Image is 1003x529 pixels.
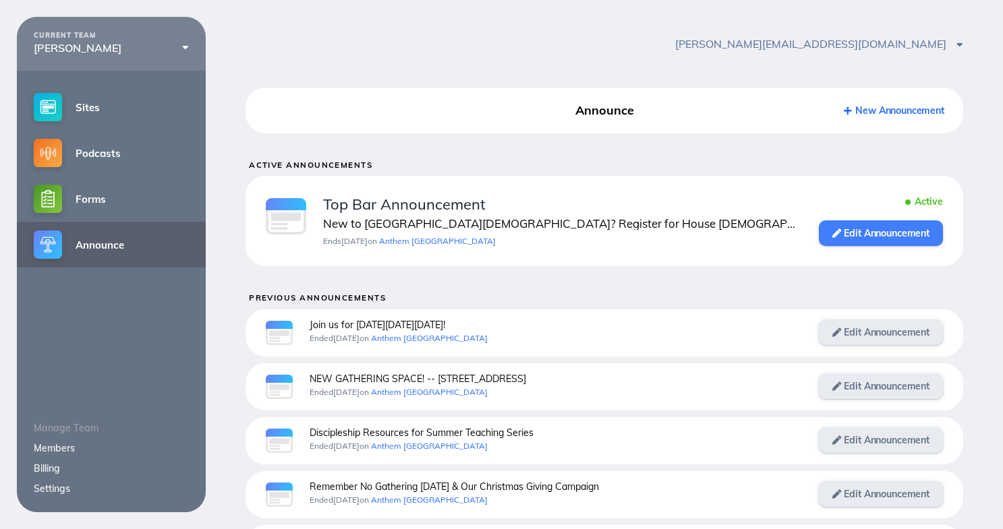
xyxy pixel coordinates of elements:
a: Anthem [GEOGRAPHIC_DATA] [379,236,496,246]
a: Anthem [GEOGRAPHIC_DATA] [371,441,488,451]
span: Manage Team [34,422,98,434]
span: Ended [DATE] on [310,387,488,397]
span: Ends [DATE] on [323,236,496,246]
img: announce-small@2x.png [34,230,62,259]
span: Ended [DATE] on [310,333,488,343]
img: announcement-bar@2x.jpg [266,375,293,399]
img: sites-small@2x.png [34,93,62,121]
div: [PERSON_NAME] [34,42,189,54]
a: Sites [17,84,206,130]
img: announcement-bar@2x.jpg [266,429,293,453]
img: forms-small@2x.png [34,185,62,213]
div: NEW GATHERING SPACE! -- [STREET_ADDRESS] [310,373,802,384]
a: Anthem [GEOGRAPHIC_DATA] [371,333,488,343]
img: announcement-bar@2x.jpg [266,483,293,507]
h5: Previous Announcements [249,293,963,302]
a: Edit Announcement [819,319,943,345]
div: Top Bar Announcement [323,196,802,213]
a: Edit Announcement [819,220,943,246]
a: Podcasts [17,130,206,176]
a: Announce [17,222,206,268]
a: Anthem [GEOGRAPHIC_DATA] [371,495,488,505]
a: Edit Announcement [819,427,943,453]
span: Ended [DATE] on [310,495,488,505]
img: announcement-bar@2x.jpg [266,198,306,235]
a: Forms [17,176,206,222]
h5: Active Announcements [249,160,963,169]
div: Discipleship Resources for Summer Teaching Series [310,427,802,438]
div: Active [819,196,943,207]
a: Billing [34,462,60,474]
a: Anthem [GEOGRAPHIC_DATA] [371,387,488,397]
a: Edit Announcement [819,481,943,507]
a: New Announcement [844,104,944,117]
div: New to [GEOGRAPHIC_DATA][DEMOGRAPHIC_DATA]? Register for House [DEMOGRAPHIC_DATA] Basics [323,217,802,230]
img: announcement-bar@2x.jpg [266,321,293,345]
a: Members [34,442,75,454]
span: Ended [DATE] on [310,441,488,451]
img: podcasts-small@2x.png [34,139,62,167]
div: CURRENT TEAM [34,32,189,40]
span: [PERSON_NAME][EMAIL_ADDRESS][DOMAIN_NAME] [675,37,963,51]
div: Announce [491,98,718,123]
div: Remember No Gathering [DATE] & Our Christmas Giving Campaign [310,481,802,492]
a: Settings [34,483,70,495]
a: Edit Announcement [819,373,943,399]
div: Join us for [DATE][DATE][DATE]! [310,319,802,330]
